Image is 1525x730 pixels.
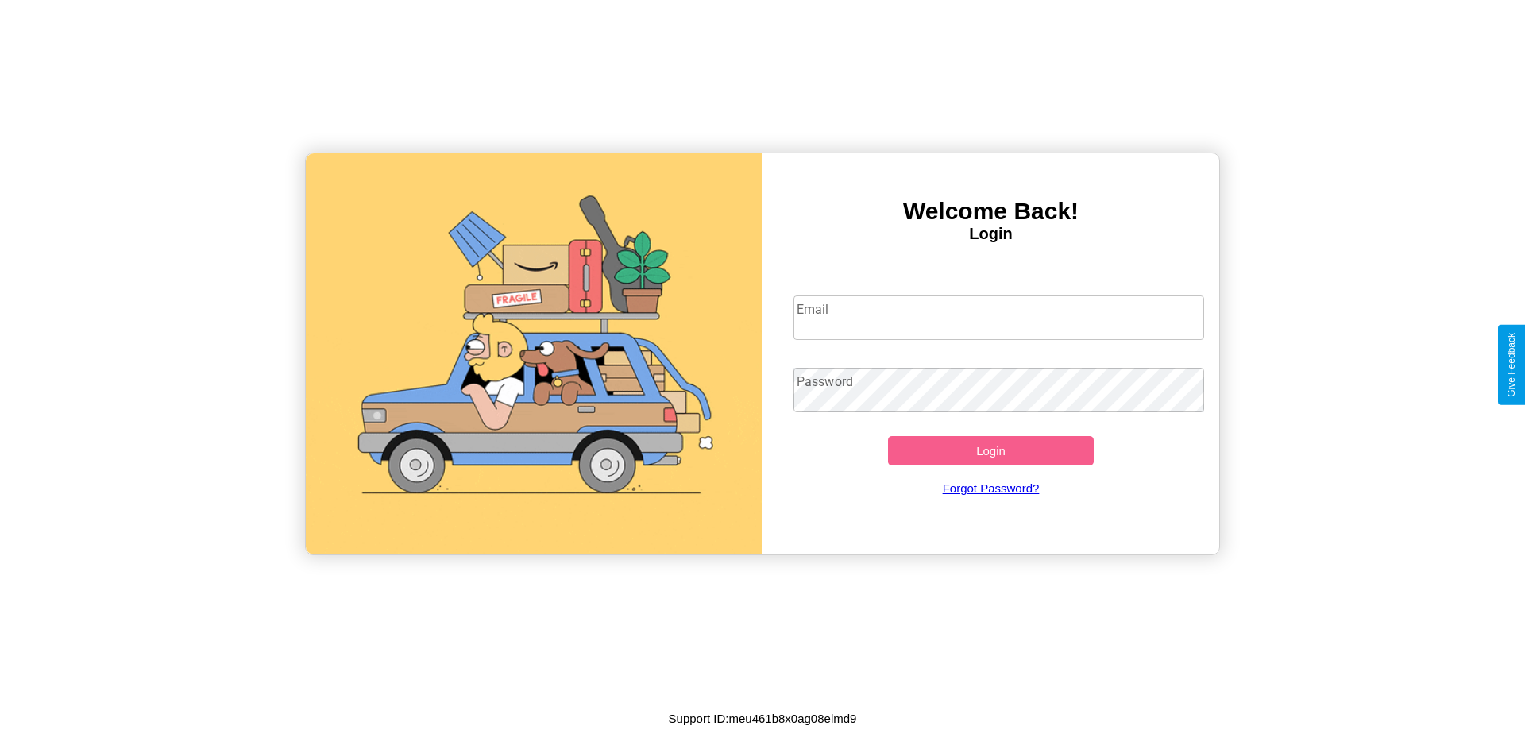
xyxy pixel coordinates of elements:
[669,708,857,729] p: Support ID: meu461b8x0ag08elmd9
[786,465,1197,511] a: Forgot Password?
[1506,333,1517,397] div: Give Feedback
[306,153,762,554] img: gif
[762,225,1219,243] h4: Login
[888,436,1094,465] button: Login
[762,198,1219,225] h3: Welcome Back!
